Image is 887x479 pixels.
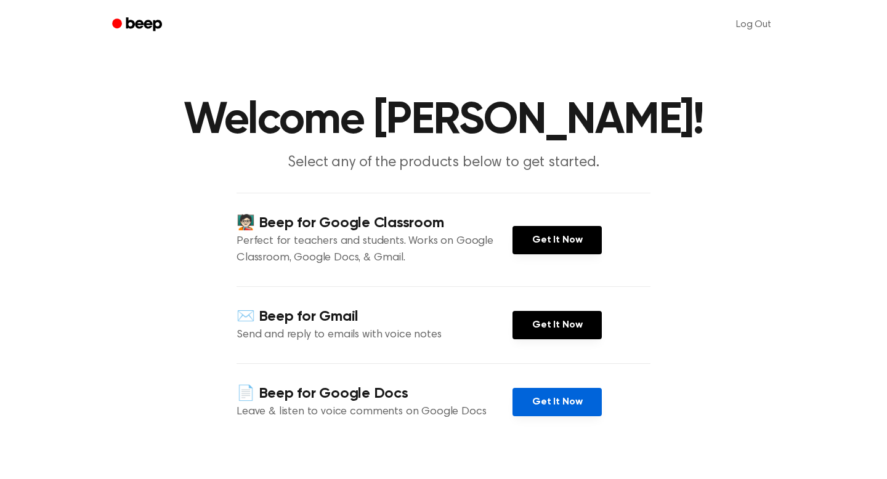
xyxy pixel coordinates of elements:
h4: 🧑🏻‍🏫 Beep for Google Classroom [237,213,512,233]
h4: ✉️ Beep for Gmail [237,307,512,327]
h4: 📄 Beep for Google Docs [237,384,512,404]
p: Leave & listen to voice comments on Google Docs [237,404,512,421]
p: Perfect for teachers and students. Works on Google Classroom, Google Docs, & Gmail. [237,233,512,267]
a: Log Out [724,10,784,39]
a: Get It Now [512,226,602,254]
h1: Welcome [PERSON_NAME]! [128,99,759,143]
p: Send and reply to emails with voice notes [237,327,512,344]
a: Beep [103,13,173,37]
a: Get It Now [512,311,602,339]
a: Get It Now [512,388,602,416]
p: Select any of the products below to get started. [207,153,680,173]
